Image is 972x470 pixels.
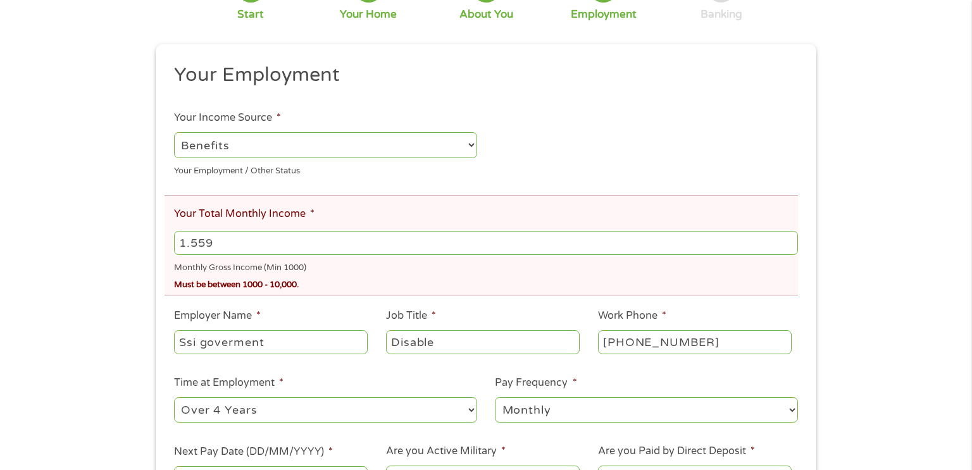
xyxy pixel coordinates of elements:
[598,445,755,458] label: Are you Paid by Direct Deposit
[174,63,789,88] h2: Your Employment
[598,309,666,323] label: Work Phone
[495,376,576,390] label: Pay Frequency
[174,309,261,323] label: Employer Name
[174,376,283,390] label: Time at Employment
[174,111,281,125] label: Your Income Source
[174,330,368,354] input: Walmart
[386,445,506,458] label: Are you Active Military
[174,445,333,459] label: Next Pay Date (DD/MM/YYYY)
[386,330,580,354] input: Cashier
[571,8,637,22] div: Employment
[174,275,798,292] div: Must be between 1000 - 10,000.
[701,8,742,22] div: Banking
[174,231,798,255] input: 1800
[386,309,436,323] label: Job Title
[174,257,798,275] div: Monthly Gross Income (Min 1000)
[174,207,315,221] label: Your Total Monthly Income
[459,8,513,22] div: About You
[598,330,792,354] input: (231) 754-4010
[340,8,397,22] div: Your Home
[174,160,477,177] div: Your Employment / Other Status
[237,8,264,22] div: Start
